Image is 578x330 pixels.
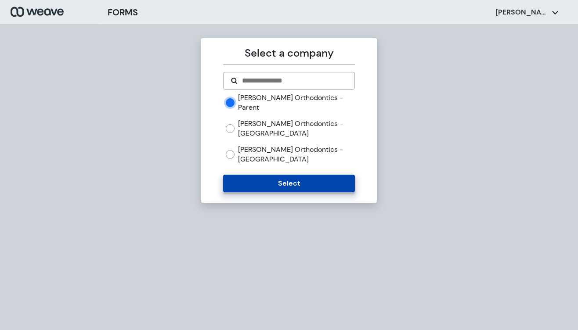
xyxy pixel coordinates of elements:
[223,175,354,192] button: Select
[238,145,354,164] label: [PERSON_NAME] Orthodontics - [GEOGRAPHIC_DATA]
[223,45,354,61] p: Select a company
[108,6,138,19] h3: FORMS
[238,93,354,112] label: [PERSON_NAME] Orthodontics - Parent
[238,119,354,138] label: [PERSON_NAME] Orthodontics - [GEOGRAPHIC_DATA]
[495,7,548,17] p: [PERSON_NAME]
[241,75,347,86] input: Search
